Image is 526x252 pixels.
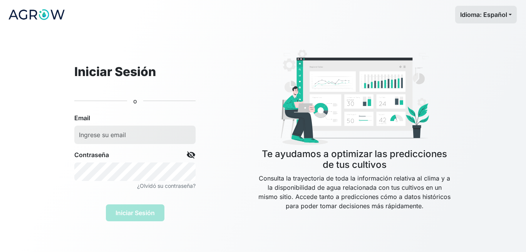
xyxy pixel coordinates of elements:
[74,113,90,123] label: Email
[133,96,137,106] p: o
[257,174,452,229] p: Consulta la trayectoria de toda la información relativa al clima y a la disponibilidad de agua re...
[74,126,196,144] input: Ingrese su email
[137,182,196,189] small: ¿Olvidó su contraseña?
[455,6,517,23] button: Idioma: Español
[74,150,109,159] label: Contraseña
[8,5,65,24] img: logo
[186,150,196,159] span: visibility_off
[74,65,196,79] h2: Iniciar Sesión
[257,149,452,171] h4: Te ayudamos a optimizar las predicciones de tus cultivos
